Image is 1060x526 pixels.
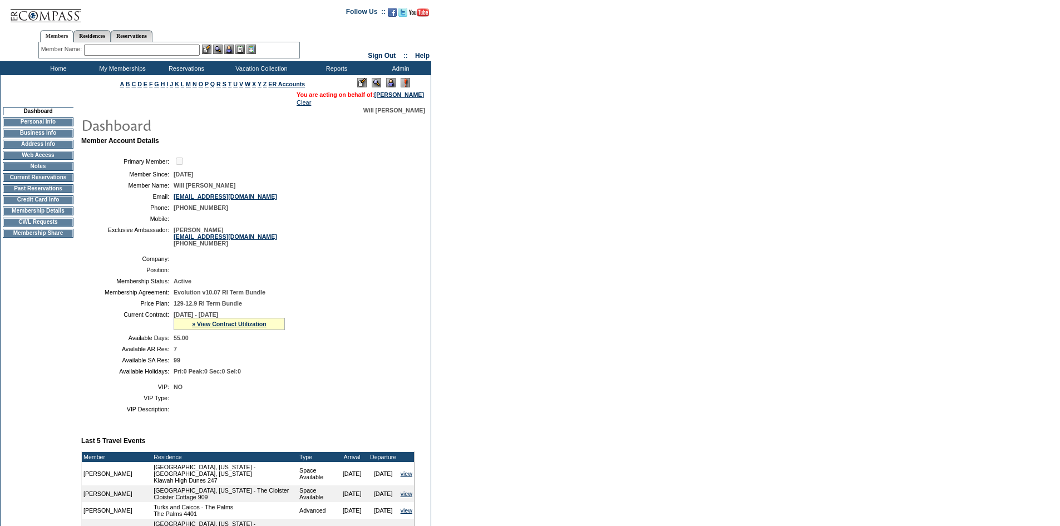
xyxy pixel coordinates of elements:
[199,81,203,87] a: O
[89,61,153,75] td: My Memberships
[239,81,243,87] a: V
[192,321,267,327] a: » View Contract Utilization
[401,490,412,497] a: view
[131,81,136,87] a: C
[152,452,298,462] td: Residence
[86,171,169,178] td: Member Since:
[174,335,189,341] span: 55.00
[154,81,159,87] a: G
[174,311,218,318] span: [DATE] - [DATE]
[126,81,130,87] a: B
[368,462,399,485] td: [DATE]
[3,173,73,182] td: Current Reservations
[152,462,298,485] td: [GEOGRAPHIC_DATA], [US_STATE] - [GEOGRAPHIC_DATA], [US_STATE] Kiawah High Dunes 247
[86,300,169,307] td: Price Plan:
[193,81,197,87] a: N
[401,470,412,477] a: view
[3,229,73,238] td: Membership Share
[86,182,169,189] td: Member Name:
[86,204,169,211] td: Phone:
[86,368,169,375] td: Available Holidays:
[368,485,399,502] td: [DATE]
[368,52,396,60] a: Sign Out
[298,485,337,502] td: Space Available
[86,255,169,262] td: Company:
[174,368,241,375] span: Pri:0 Peak:0 Sec:0 Sel:0
[25,61,89,75] td: Home
[3,107,73,115] td: Dashboard
[186,81,191,87] a: M
[170,81,173,87] a: J
[152,485,298,502] td: [GEOGRAPHIC_DATA], [US_STATE] - The Cloister Cloister Cottage 909
[174,357,180,363] span: 99
[3,151,73,160] td: Web Access
[111,30,152,42] a: Reservations
[161,81,165,87] a: H
[86,156,169,166] td: Primary Member:
[82,485,152,502] td: [PERSON_NAME]
[144,81,147,87] a: E
[3,207,73,215] td: Membership Details
[86,406,169,412] td: VIP Description:
[224,45,234,54] img: Impersonate
[86,335,169,341] td: Available Days:
[303,61,367,75] td: Reports
[403,52,408,60] span: ::
[216,81,221,87] a: R
[401,507,412,514] a: view
[3,140,73,149] td: Address Info
[174,346,177,352] span: 7
[245,81,250,87] a: W
[263,81,267,87] a: Z
[363,107,425,114] span: Will [PERSON_NAME]
[3,184,73,193] td: Past Reservations
[3,129,73,137] td: Business Info
[82,462,152,485] td: [PERSON_NAME]
[81,114,303,136] img: pgTtlDashboard.gif
[337,502,368,519] td: [DATE]
[3,117,73,126] td: Personal Info
[174,204,228,211] span: [PHONE_NUMBER]
[298,502,337,519] td: Advanced
[337,462,368,485] td: [DATE]
[175,81,179,87] a: K
[81,137,159,145] b: Member Account Details
[174,171,193,178] span: [DATE]
[258,81,262,87] a: Y
[374,91,424,98] a: [PERSON_NAME]
[228,81,232,87] a: T
[337,452,368,462] td: Arrival
[409,8,429,17] img: Subscribe to our YouTube Channel
[217,61,303,75] td: Vacation Collection
[398,11,407,18] a: Follow us on Twitter
[174,182,235,189] span: Will [PERSON_NAME]
[213,45,223,54] img: View
[174,300,242,307] span: 129-12.9 RI Term Bundle
[86,311,169,330] td: Current Contract:
[120,81,124,87] a: A
[174,193,277,200] a: [EMAIL_ADDRESS][DOMAIN_NAME]
[205,81,209,87] a: P
[174,227,277,247] span: [PERSON_NAME] [PHONE_NUMBER]
[388,11,397,18] a: Become our fan on Facebook
[297,99,311,106] a: Clear
[174,289,265,296] span: Evolution v10.07 RI Term Bundle
[82,452,152,462] td: Member
[73,30,111,42] a: Residences
[174,384,183,390] span: NO
[337,485,368,502] td: [DATE]
[252,81,256,87] a: X
[86,346,169,352] td: Available AR Res:
[297,91,424,98] span: You are acting on behalf of:
[298,452,337,462] td: Type
[86,215,169,222] td: Mobile:
[415,52,430,60] a: Help
[166,81,168,87] a: I
[368,502,399,519] td: [DATE]
[152,502,298,519] td: Turks and Caicos - The Palms The Palms 4401
[86,193,169,200] td: Email:
[86,227,169,247] td: Exclusive Ambassador:
[372,78,381,87] img: View Mode
[86,357,169,363] td: Available SA Res:
[3,218,73,227] td: CWL Requests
